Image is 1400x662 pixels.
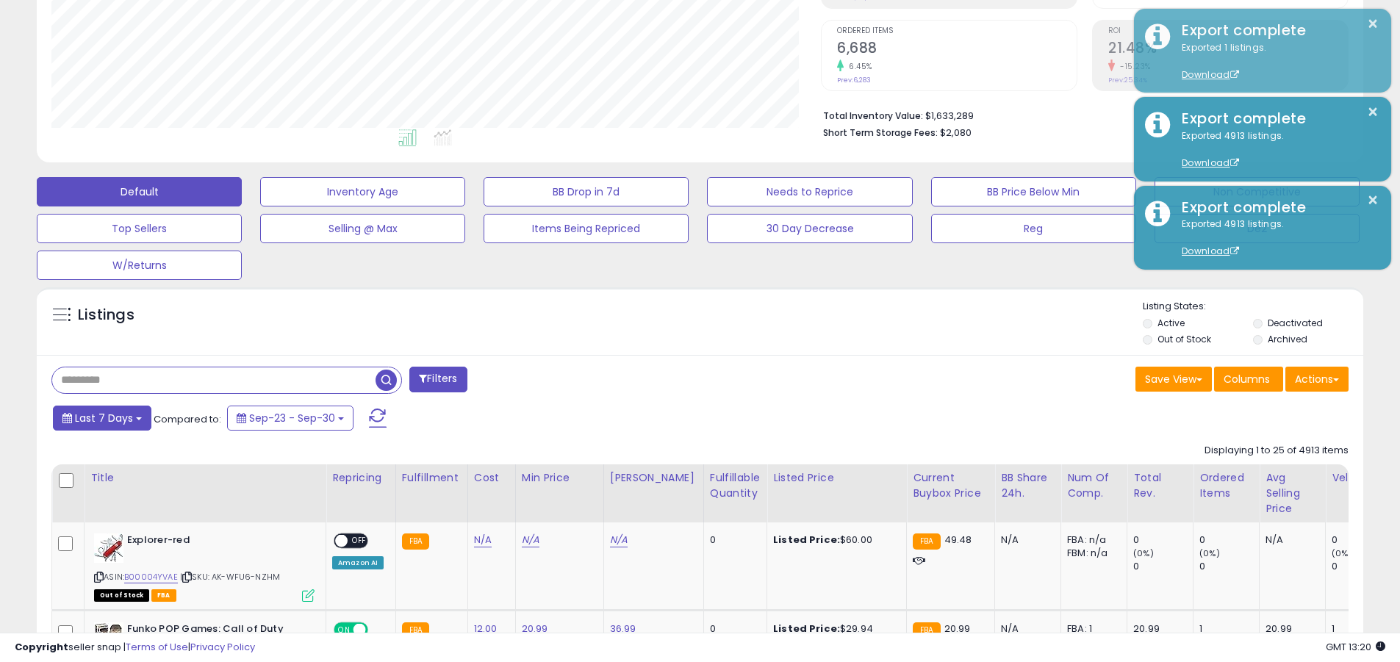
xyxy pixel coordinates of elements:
a: 12.00 [474,622,498,636]
div: FBA: n/a [1067,533,1116,547]
div: N/A [1001,622,1049,636]
div: Fulfillment [402,470,462,486]
div: 1 [1199,622,1259,636]
span: 20.99 [944,622,971,636]
h5: Listings [78,305,134,325]
button: Save View [1135,367,1212,392]
div: Total Rev. [1133,470,1187,501]
a: Download [1182,68,1239,81]
div: Exported 4913 listings. [1171,129,1380,170]
span: $2,080 [940,126,972,140]
div: Min Price [522,470,597,486]
button: × [1367,191,1379,209]
b: Explorer-red [127,533,306,551]
button: × [1367,15,1379,33]
small: Prev: 6,283 [837,76,871,84]
img: 51ARieqcELL._SL40_.jpg [94,622,123,642]
img: 51w63OtydkL._SL40_.jpg [94,533,123,563]
div: Cost [474,470,509,486]
div: seller snap | | [15,641,255,655]
button: Needs to Reprice [707,177,912,206]
label: Archived [1268,333,1307,345]
b: Funko POP Games: Call of Duty Action Figure - [PERSON_NAME] [127,622,306,653]
label: Deactivated [1268,317,1323,329]
small: (0%) [1332,547,1352,559]
h2: 6,688 [837,40,1077,60]
span: Compared to: [154,412,221,426]
a: Privacy Policy [190,640,255,654]
h2: 21.48% [1108,40,1348,60]
div: Avg Selling Price [1266,470,1319,517]
a: Terms of Use [126,640,188,654]
a: 36.99 [610,622,636,636]
button: Actions [1285,367,1349,392]
button: Columns [1214,367,1283,392]
div: Amazon AI [332,556,384,569]
div: 0 [1199,533,1259,547]
div: Exported 1 listings. [1171,41,1380,82]
div: 0 [1133,560,1193,573]
div: 0 [1199,560,1259,573]
div: $29.94 [773,622,895,636]
div: Num of Comp. [1067,470,1121,501]
span: Columns [1224,372,1270,386]
small: Prev: 25.34% [1108,76,1147,84]
small: FBA [913,533,940,550]
span: Sep-23 - Sep-30 [249,411,335,425]
span: FBA [151,589,176,602]
div: 0 [1332,533,1391,547]
span: 2025-10-9 13:20 GMT [1326,640,1385,654]
span: | SKU: AK-WFU6-NZHM [180,571,280,583]
div: 0 [1133,533,1193,547]
div: Exported 4913 listings. [1171,217,1380,259]
label: Out of Stock [1157,333,1211,345]
a: Download [1182,245,1239,257]
button: Top Sellers [37,214,242,243]
div: Export complete [1171,108,1380,129]
div: FBM: n/a [1067,547,1116,560]
button: Default [37,177,242,206]
div: FBA: 1 [1067,622,1116,636]
button: Last 7 Days [53,406,151,431]
a: N/A [610,533,628,547]
p: Listing States: [1143,300,1363,314]
span: ROI [1108,27,1348,35]
b: Short Term Storage Fees: [823,126,938,139]
button: Inventory Age [260,177,465,206]
span: OFF [366,623,390,636]
strong: Copyright [15,640,68,654]
button: Selling @ Max [260,214,465,243]
small: (0%) [1133,547,1154,559]
small: FBA [913,622,940,638]
small: (0%) [1199,547,1220,559]
div: 20.99 [1266,622,1325,636]
span: OFF [348,535,371,547]
div: 0 [710,622,755,636]
button: BB Drop in 7d [484,177,689,206]
div: Velocity [1332,470,1385,486]
button: Items Being Repriced [484,214,689,243]
button: BB Price Below Min [931,177,1136,206]
div: 1 [1332,622,1391,636]
button: W/Returns [37,251,242,280]
a: N/A [522,533,539,547]
div: Current Buybox Price [913,470,988,501]
label: Active [1157,317,1185,329]
b: Listed Price: [773,533,840,547]
span: ON [335,623,353,636]
div: N/A [1001,533,1049,547]
small: -15.23% [1115,61,1151,72]
div: N/A [1266,533,1314,547]
button: Reg [931,214,1136,243]
div: BB Share 24h. [1001,470,1055,501]
div: Export complete [1171,197,1380,218]
span: Ordered Items [837,27,1077,35]
a: N/A [474,533,492,547]
a: 20.99 [522,622,548,636]
div: 0 [1332,560,1391,573]
b: Total Inventory Value: [823,109,923,122]
div: Fulfillable Quantity [710,470,761,501]
span: Last 7 Days [75,411,133,425]
div: ASIN: [94,533,315,600]
b: Listed Price: [773,622,840,636]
